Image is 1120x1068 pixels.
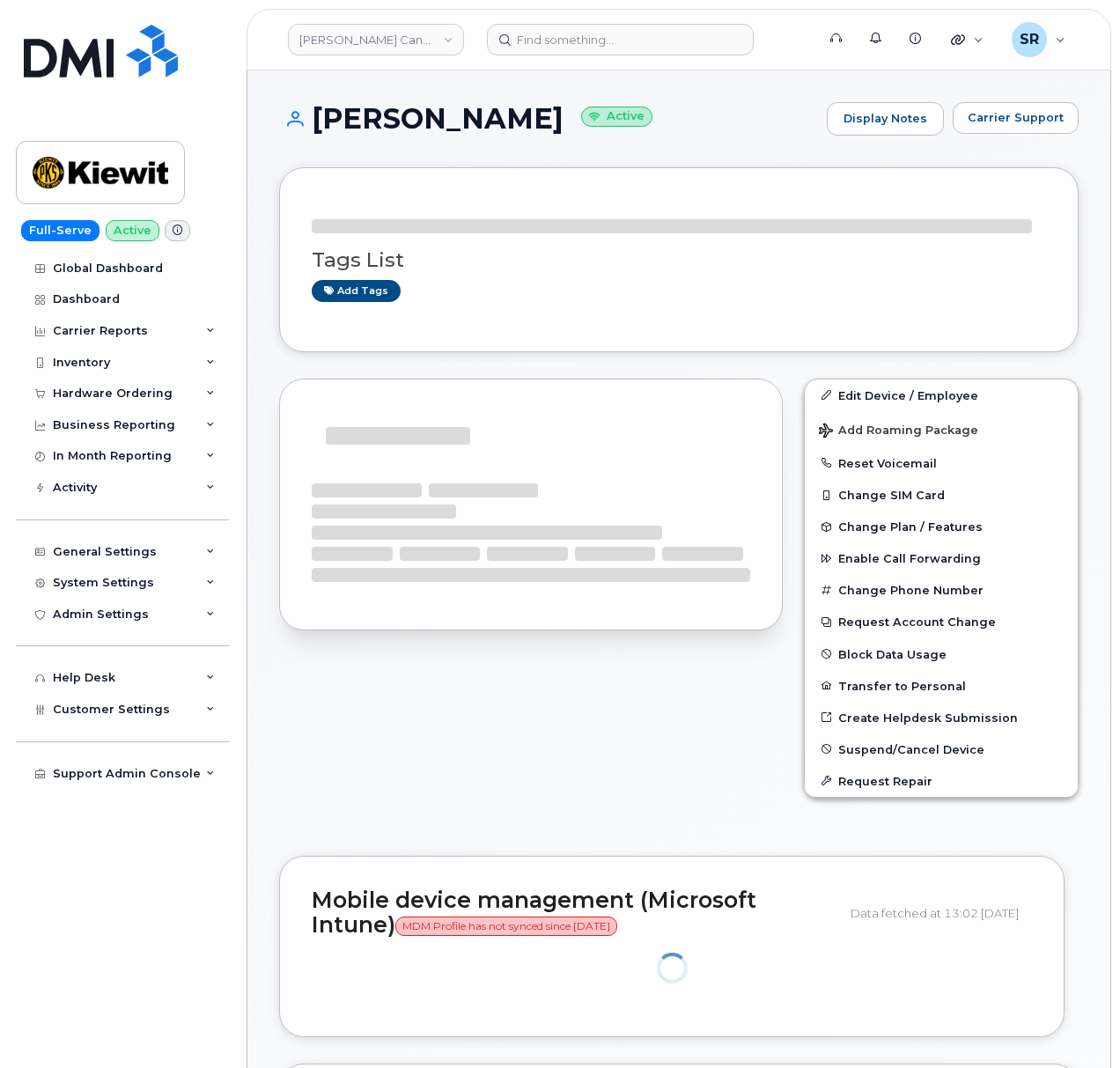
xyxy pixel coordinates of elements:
a: Display Notes [827,102,944,136]
button: Request Account Change [805,606,1078,637]
button: Change Plan / Features [805,511,1078,542]
button: Request Repair [805,765,1078,797]
button: Transfer to Personal [805,670,1078,702]
span: Add Roaming Package [819,424,978,440]
button: Carrier Support [953,102,1079,134]
span: MDM Profile has not synced since [DATE] [395,917,617,936]
h3: Tags List [312,249,1046,271]
button: Change Phone Number [805,574,1078,606]
h1: [PERSON_NAME] [279,103,818,134]
span: Suspend/Cancel Device [838,742,984,755]
button: Reset Voicemail [805,447,1078,479]
div: Data fetched at 13:02 [DATE] [851,896,1032,930]
small: Active [581,107,652,127]
span: Enable Call Forwarding [838,552,981,565]
a: Edit Device / Employee [805,379,1078,411]
a: Add tags [312,280,401,302]
span: Change Plan / Features [838,520,983,534]
h2: Mobile device management (Microsoft Intune) [312,888,837,937]
button: Add Roaming Package [805,411,1078,447]
button: Suspend/Cancel Device [805,733,1078,765]
button: Block Data Usage [805,638,1078,670]
button: Enable Call Forwarding [805,542,1078,574]
span: Carrier Support [968,109,1064,126]
button: Change SIM Card [805,479,1078,511]
a: Create Helpdesk Submission [805,702,1078,733]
